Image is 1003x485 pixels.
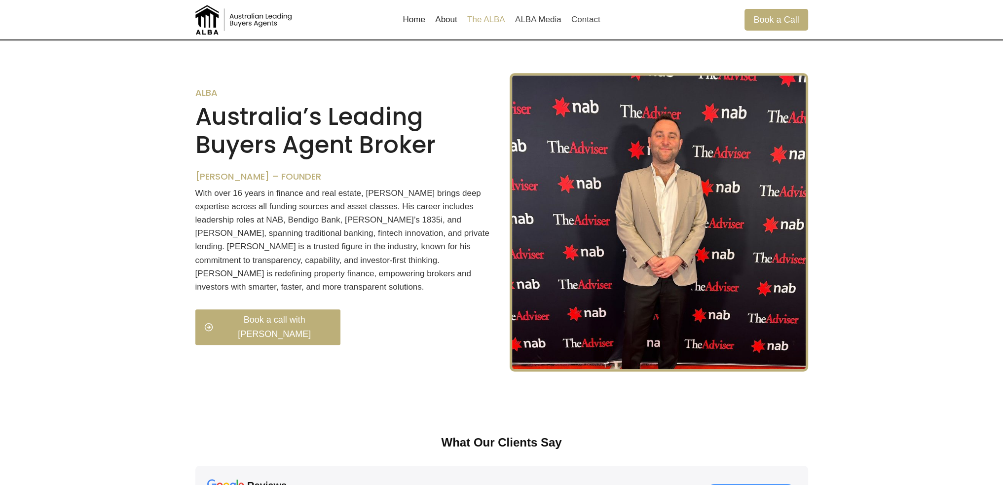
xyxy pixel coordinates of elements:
img: Australian Leading Buyers Agents [195,5,294,35]
a: The ALBA [462,8,510,32]
a: About [430,8,462,32]
a: Book a Call [744,9,808,30]
a: Book a call with [PERSON_NAME] [195,309,341,345]
nav: Primary Navigation [398,8,605,32]
a: Home [398,8,430,32]
h6: ALBA [195,87,494,98]
h2: Australia’s Leading Buyers Agent Broker [195,103,494,159]
a: ALBA Media [510,8,566,32]
h6: [PERSON_NAME] – Founder [195,171,494,182]
p: With over 16 years in finance and real estate, [PERSON_NAME] brings deep expertise across all fun... [195,187,494,294]
a: Contact [566,8,605,32]
div: What Our Clients Say [195,435,808,450]
span: Book a call with [PERSON_NAME] [218,313,332,341]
